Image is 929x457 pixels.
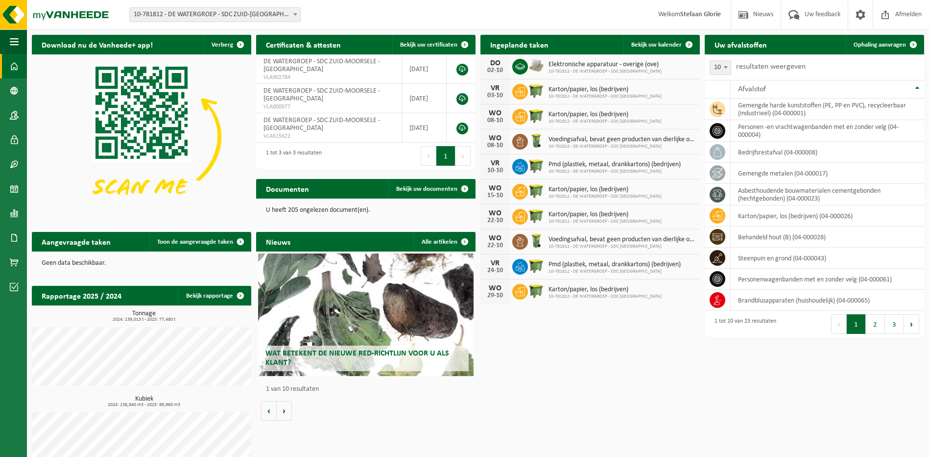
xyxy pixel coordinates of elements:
img: WB-1100-HPE-GN-50 [528,82,545,99]
div: DO [485,59,505,67]
span: Bekijk uw certificaten [400,42,457,48]
h2: Download nu de Vanheede+ app! [32,35,163,54]
button: Previous [421,146,436,166]
p: 1 van 10 resultaten [266,386,471,393]
button: 2 [866,314,885,334]
p: Geen data beschikbaar. [42,260,241,267]
div: WO [485,234,505,242]
div: WO [485,209,505,217]
span: Karton/papier, los (bedrijven) [548,211,662,219]
span: 2024: 139,013 t - 2025: 77,480 t [37,317,251,322]
span: 10-781812 - DE WATERGROEP - SDC ZUID-MOORSELE - MOORSELE [130,8,300,22]
td: [DATE] [402,54,447,84]
h2: Uw afvalstoffen [705,35,777,54]
span: DE WATERGROEP - SDC ZUID-MOORSELE - [GEOGRAPHIC_DATA] [263,117,380,132]
div: WO [485,134,505,142]
span: Voedingsafval, bevat geen producten van dierlijke oorsprong, onverpakt [548,136,695,144]
h2: Documenten [256,179,319,198]
div: 1 tot 3 van 3 resultaten [261,145,322,167]
img: WB-0140-HPE-GN-50 [528,132,545,149]
div: 29-10 [485,292,505,299]
td: personen -en vrachtwagenbanden met en zonder velg (04-000004) [731,120,924,142]
img: WB-0140-HPE-GN-50 [528,232,545,249]
div: 24-10 [485,267,505,274]
h3: Kubiek [37,396,251,407]
td: gemengde harde kunststoffen (PE, PP en PVC), recycleerbaar (industrieel) (04-000001) [731,99,924,120]
button: Verberg [204,35,250,54]
strong: Stefaan Glorie [680,11,721,18]
div: VR [485,259,505,267]
span: Pmd (plastiek, metaal, drankkartons) (bedrijven) [548,261,681,269]
span: Ophaling aanvragen [854,42,906,48]
h2: Certificaten & attesten [256,35,351,54]
div: 02-10 [485,67,505,74]
a: Wat betekent de nieuwe RED-richtlijn voor u als klant? [258,254,473,376]
span: 10-781812 - DE WATERGROEP - SDC [GEOGRAPHIC_DATA] [548,294,662,300]
a: Bekijk uw kalender [623,35,699,54]
td: gemengde metalen (04-000017) [731,163,924,184]
span: Verberg [212,42,233,48]
span: Afvalstof [738,85,766,93]
span: Bekijk uw documenten [396,186,457,192]
span: 10-781812 - DE WATERGROEP - SDC [GEOGRAPHIC_DATA] [548,144,695,150]
img: Download de VHEPlus App [32,54,251,219]
span: Karton/papier, los (bedrijven) [548,86,662,94]
img: WB-1100-HPE-GN-50 [528,257,545,274]
div: 22-10 [485,242,505,249]
label: resultaten weergeven [736,63,806,71]
span: 10-781812 - DE WATERGROEP - SDC ZUID-MOORSELE - MOORSELE [129,7,301,22]
span: VLA615622 [263,132,394,140]
div: 15-10 [485,192,505,199]
span: Voedingsafval, bevat geen producten van dierlijke oorsprong, onverpakt [548,236,695,244]
button: Next [904,314,919,334]
td: brandblusapparaten (huishoudelijk) (04-000065) [731,290,924,311]
h3: Tonnage [37,310,251,322]
span: 10 [710,61,731,75]
h2: Rapportage 2025 / 2024 [32,286,131,305]
h2: Aangevraagde taken [32,232,120,251]
button: 1 [847,314,866,334]
span: 10-781812 - DE WATERGROEP - SDC [GEOGRAPHIC_DATA] [548,194,662,200]
div: WO [485,109,505,117]
td: steenpuin en grond (04-000043) [731,248,924,269]
a: Alle artikelen [414,232,475,252]
span: Karton/papier, los (bedrijven) [548,186,662,194]
td: behandeld hout (B) (04-000028) [731,227,924,248]
span: 10-781812 - DE WATERGROEP - SDC [GEOGRAPHIC_DATA] [548,119,662,125]
span: 10-781812 - DE WATERGROEP - SDC [GEOGRAPHIC_DATA] [548,244,695,250]
img: WB-1100-HPE-GN-50 [528,282,545,299]
td: [DATE] [402,113,447,143]
span: Toon de aangevraagde taken [157,239,233,245]
span: Wat betekent de nieuwe RED-richtlijn voor u als klant? [265,350,449,367]
span: 10 [710,60,731,75]
h2: Nieuws [256,232,300,251]
span: Karton/papier, los (bedrijven) [548,111,662,119]
a: Ophaling aanvragen [846,35,923,54]
span: Pmd (plastiek, metaal, drankkartons) (bedrijven) [548,161,681,169]
span: 10-781812 - DE WATERGROEP - SDC [GEOGRAPHIC_DATA] [548,169,681,175]
div: WO [485,184,505,192]
div: VR [485,84,505,92]
div: 08-10 [485,142,505,149]
span: DE WATERGROEP - SDC ZUID-MOORSELE - [GEOGRAPHIC_DATA] [263,87,380,102]
div: 03-10 [485,92,505,99]
span: Karton/papier, los (bedrijven) [548,286,662,294]
div: 10-10 [485,167,505,174]
td: karton/papier, los (bedrijven) (04-000026) [731,205,924,227]
span: 10-781812 - DE WATERGROEP - SDC [GEOGRAPHIC_DATA] [548,94,662,100]
td: personenwagenbanden met en zonder velg (04-000061) [731,269,924,290]
h2: Ingeplande taken [480,35,558,54]
img: WB-1100-HPE-GN-50 [528,157,545,174]
span: 10-781812 - DE WATERGROEP - SDC [GEOGRAPHIC_DATA] [548,69,662,75]
span: VLA000977 [263,103,394,111]
td: [DATE] [402,84,447,113]
div: 22-10 [485,217,505,224]
a: Bekijk rapportage [178,286,250,305]
button: 1 [436,146,455,166]
a: Toon de aangevraagde taken [149,232,250,252]
button: Volgende [277,401,292,421]
a: Bekijk uw certificaten [392,35,475,54]
a: Bekijk uw documenten [388,179,475,199]
img: WB-1100-HPE-GN-50 [528,107,545,124]
span: Elektronische apparatuur - overige (ove) [548,61,662,69]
